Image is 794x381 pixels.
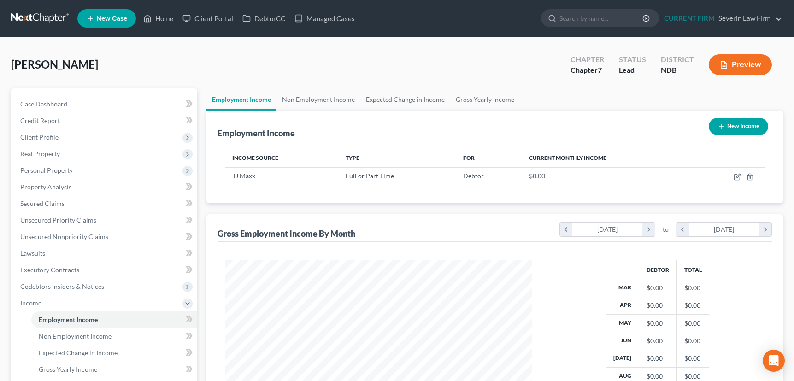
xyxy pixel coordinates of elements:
span: Expected Change in Income [39,349,118,357]
th: Jun [606,332,639,350]
div: Open Intercom Messenger [763,350,785,372]
div: Lead [619,65,646,76]
a: Non Employment Income [276,88,360,111]
th: [DATE] [606,350,639,367]
div: [DATE] [572,223,643,236]
td: $0.00 [676,279,709,297]
span: TJ Maxx [232,172,255,180]
span: Income [20,299,41,307]
th: Apr [606,297,639,314]
span: Unsecured Nonpriority Claims [20,233,108,240]
a: DebtorCC [238,10,290,27]
a: Unsecured Nonpriority Claims [13,229,197,245]
span: $0.00 [529,172,545,180]
i: chevron_left [560,223,572,236]
span: Type [346,154,359,161]
a: Expected Change in Income [31,345,197,361]
span: Case Dashboard [20,100,67,108]
span: Secured Claims [20,199,65,207]
a: Expected Change in Income [360,88,450,111]
span: [PERSON_NAME] [11,58,98,71]
i: chevron_right [759,223,771,236]
td: $0.00 [676,297,709,314]
a: Property Analysis [13,179,197,195]
a: Case Dashboard [13,96,197,112]
a: Non Employment Income [31,328,197,345]
th: Mar [606,279,639,297]
span: Full or Part Time [346,172,394,180]
i: chevron_right [642,223,655,236]
div: Chapter [571,65,604,76]
a: Credit Report [13,112,197,129]
div: $0.00 [647,354,669,363]
span: Executory Contracts [20,266,79,274]
a: Lawsuits [13,245,197,262]
div: Employment Income [218,128,295,139]
span: For [463,154,475,161]
i: chevron_left [676,223,689,236]
button: Preview [709,54,772,75]
div: $0.00 [647,301,669,310]
span: Non Employment Income [39,332,112,340]
a: Unsecured Priority Claims [13,212,197,229]
td: $0.00 [676,332,709,350]
div: $0.00 [647,319,669,328]
div: $0.00 [647,372,669,381]
div: NDB [661,65,694,76]
a: CURRENT FIRMSeverin Law Firm [659,10,782,27]
th: Total [676,260,709,279]
span: Personal Property [20,166,73,174]
th: May [606,314,639,332]
strong: CURRENT FIRM [664,14,715,22]
a: Gross Yearly Income [450,88,520,111]
a: Home [139,10,178,27]
input: Search by name... [559,10,644,27]
td: $0.00 [676,350,709,367]
a: Secured Claims [13,195,197,212]
span: New Case [96,15,127,22]
span: Unsecured Priority Claims [20,216,96,224]
a: Employment Income [206,88,276,111]
a: Client Portal [178,10,238,27]
span: Income Source [232,154,278,161]
span: Debtor [463,172,484,180]
span: Gross Yearly Income [39,365,97,373]
span: Codebtors Insiders & Notices [20,282,104,290]
span: Client Profile [20,133,59,141]
span: Current Monthly Income [529,154,606,161]
span: 7 [598,65,602,74]
span: Real Property [20,150,60,158]
div: Chapter [571,54,604,65]
a: Employment Income [31,311,197,328]
div: [DATE] [689,223,759,236]
div: $0.00 [647,336,669,346]
a: Executory Contracts [13,262,197,278]
button: New Income [709,118,768,135]
div: $0.00 [647,283,669,293]
span: Employment Income [39,316,98,323]
div: Gross Employment Income By Month [218,228,355,239]
th: Debtor [639,260,676,279]
a: Gross Yearly Income [31,361,197,378]
div: Status [619,54,646,65]
div: District [661,54,694,65]
span: to [663,225,669,234]
span: Credit Report [20,117,60,124]
span: Lawsuits [20,249,45,257]
td: $0.00 [676,314,709,332]
span: Property Analysis [20,183,71,191]
a: Managed Cases [290,10,359,27]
